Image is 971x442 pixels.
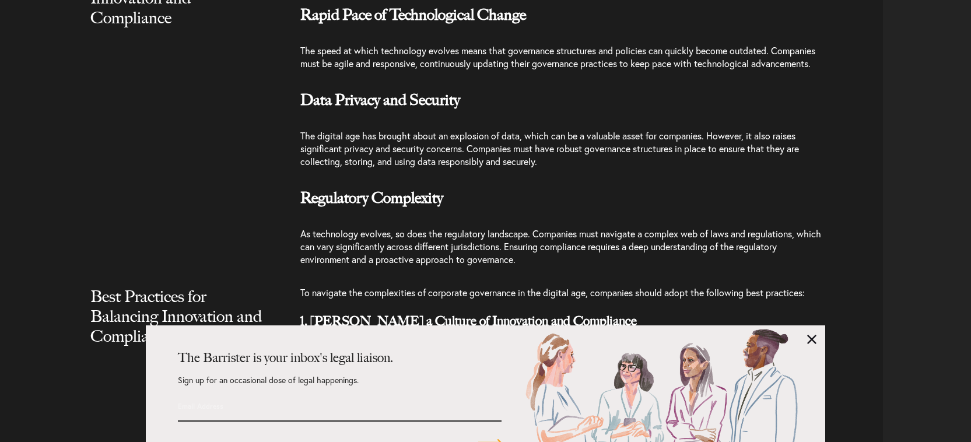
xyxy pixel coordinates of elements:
span: The digital age has brought about an explosion of data, which can be a valuable asset for compani... [300,129,799,167]
span: As technology evolves, so does the regulatory landscape. Companies must navigate a complex web of... [300,227,821,265]
span: The speed at which technology evolves means that governance structures and policies can quickly b... [300,44,815,69]
b: 1. [PERSON_NAME] a Culture of Innovation and Compliance [300,313,637,329]
b: Rapid Pace of Technological Change [300,5,526,24]
span: To navigate the complexities of corporate governance in the digital age, companies should adopt t... [300,286,805,299]
p: Sign up for an occasional dose of legal happenings. [178,376,502,396]
b: Data Privacy and Security [300,90,460,109]
h2: Best Practices for Balancing Innovation and Compliance [90,286,271,369]
b: Regulatory Complexity [300,188,443,207]
input: Email Address [178,396,420,416]
strong: The Barrister is your inbox's legal liaison. [178,350,393,366]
